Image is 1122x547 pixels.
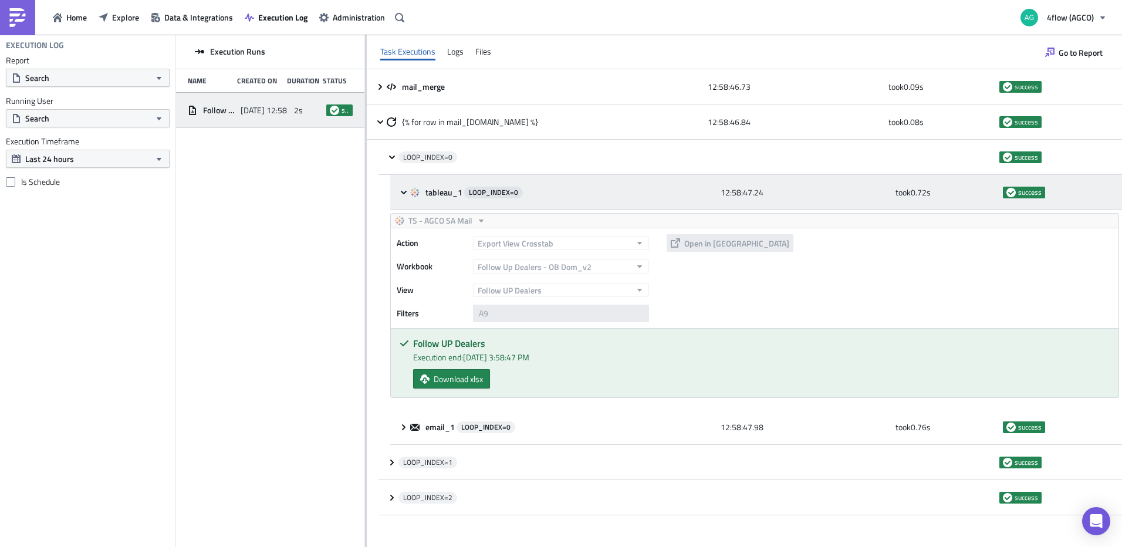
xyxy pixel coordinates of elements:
span: success [1015,82,1038,92]
span: 4flow (AGCO) [1047,11,1094,23]
span: 2s [294,105,303,116]
span: success [1003,458,1012,467]
span: email_1 [425,422,457,433]
div: took 0.76 s [895,417,997,438]
span: success [1006,423,1016,432]
span: LOOP_INDEX= 2 [403,493,452,502]
h4: Execution Log [6,40,64,50]
div: Execution end: [DATE] 3:58:47 PM [413,351,1110,363]
span: LOOP_INDEX= 0 [469,188,518,197]
label: Execution Timeframe [6,136,170,147]
button: TS - AGCO SA Mail [391,214,490,228]
button: Search [6,109,170,127]
label: Action [397,234,467,252]
span: Execution Runs [210,46,265,57]
span: Go to Report [1059,46,1103,59]
button: Explore [93,8,145,26]
span: success [1015,153,1038,162]
div: 12:58:46.73 [708,76,883,97]
button: Open in [GEOGRAPHIC_DATA] [667,234,793,252]
span: LOOP_INDEX= 0 [403,153,452,162]
div: Duration [287,76,317,85]
span: Download xlsx [434,373,483,385]
span: Data & Integrations [164,11,233,23]
span: Last 24 hours [25,153,74,165]
input: Filter1=Value1&... [473,305,649,322]
div: Created On [237,76,280,85]
span: Search [25,112,49,124]
span: LOOP_INDEX= 1 [403,458,452,467]
span: success [1003,493,1012,502]
label: Filters [397,305,467,322]
label: Running User [6,96,170,106]
div: 12:58:46.84 [708,112,883,133]
span: success [1003,82,1012,92]
button: Go to Report [1039,43,1109,62]
button: Administration [313,8,391,26]
div: 12:58:47.24 [721,182,890,203]
span: Open in [GEOGRAPHIC_DATA] [684,237,789,249]
span: Home [66,11,87,23]
span: Explore [112,11,139,23]
span: Follow up Dealers_test [203,105,235,116]
span: success [1015,117,1038,127]
span: Administration [333,11,385,23]
span: Search [25,72,49,84]
span: success [1018,188,1042,197]
button: Execution Log [239,8,313,26]
span: Follow UP Dealers [478,284,542,296]
label: Report [6,55,170,66]
span: Export View Crosstab [478,237,553,249]
div: Logs [447,43,464,60]
span: success [342,106,349,115]
div: Open Intercom Messenger [1082,507,1110,535]
span: success [1015,493,1038,502]
button: Export View Crosstab [473,236,649,250]
span: Follow Up Dealers - OB Dom_v2 [478,261,592,273]
span: success [1003,153,1012,162]
span: mail_merge [402,82,447,92]
span: success [1015,458,1038,467]
div: took 0.72 s [895,182,997,203]
button: Search [6,69,170,87]
div: Name [188,76,231,85]
div: took 0.09 s [888,76,993,97]
span: TS - AGCO SA Mail [408,214,472,228]
label: Workbook [397,258,467,275]
div: took 0.08 s [888,112,993,133]
span: success [330,106,339,115]
span: tableau_1 [425,187,464,198]
button: Last 24 hours [6,150,170,168]
span: {% for row in mail_[DOMAIN_NAME] %} [402,117,538,127]
button: 4flow (AGCO) [1013,5,1113,31]
div: Status [323,76,347,85]
span: LOOP_INDEX= 0 [461,423,511,432]
div: Files [475,43,491,60]
span: Execution Log [258,11,307,23]
span: [DATE] 12:58 [241,105,287,116]
img: Avatar [1019,8,1039,28]
button: Data & Integrations [145,8,239,26]
img: PushMetrics [8,8,27,27]
div: Task Executions [380,43,435,60]
h5: Follow UP Dealers [413,339,1110,348]
span: success [1018,423,1042,432]
button: Home [47,8,93,26]
label: Is Schedule [6,177,170,187]
button: Follow Up Dealers - OB Dom_v2 [473,259,649,273]
button: Follow UP Dealers [473,283,649,297]
span: success [1006,188,1016,197]
div: 12:58:47.98 [721,417,890,438]
label: View [397,281,467,299]
span: success [1003,117,1012,127]
a: Download xlsx [413,369,490,389]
